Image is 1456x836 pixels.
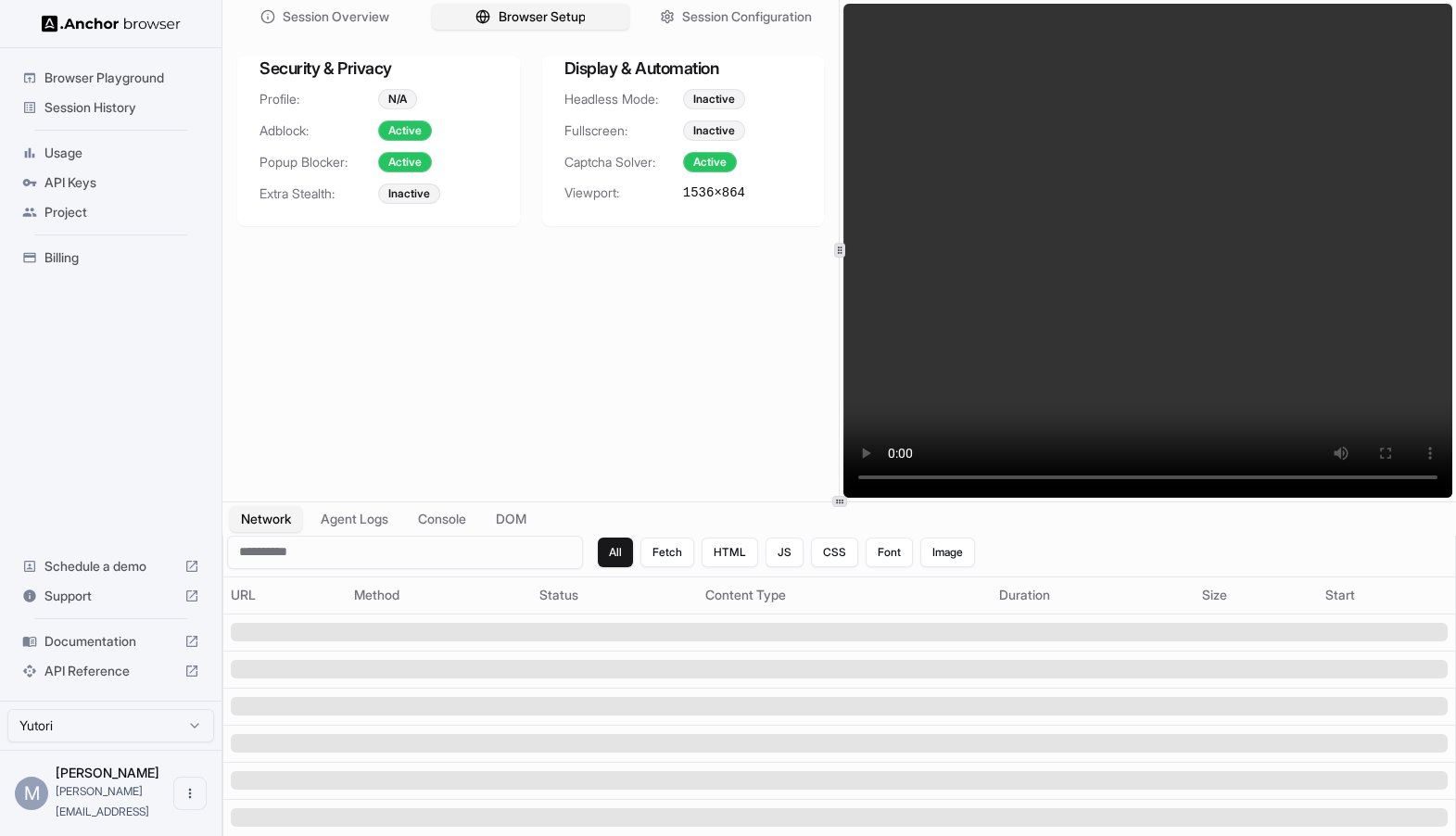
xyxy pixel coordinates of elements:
[564,90,683,108] span: Headless Mode:
[173,777,207,810] button: Open menu
[354,586,525,604] div: Method
[564,184,683,202] span: Viewport:
[260,90,378,108] span: Profile:
[866,538,913,567] button: Font
[564,153,683,171] span: Captcha Solver:
[640,538,694,567] button: Fetch
[44,557,177,576] span: Schedule a demo
[811,538,858,567] button: CSS
[44,662,177,680] span: API Reference
[15,243,207,272] div: Billing
[485,506,538,532] button: DOM
[378,152,432,172] div: Active
[44,632,177,651] span: Documentation
[1202,586,1310,604] div: Size
[407,506,477,532] button: Console
[539,586,690,604] div: Status
[44,203,199,222] span: Project
[683,184,745,202] span: 1536 × 864
[564,121,683,140] span: Fullscreen:
[683,89,745,109] div: Inactive
[44,98,199,117] span: Session History
[310,506,399,532] button: Agent Logs
[44,144,199,162] span: Usage
[378,184,440,204] div: Inactive
[15,138,207,168] div: Usage
[564,56,803,82] h3: Display & Automation
[598,538,633,567] button: All
[44,173,199,192] span: API Keys
[283,7,389,26] span: Session Overview
[498,7,585,26] span: Browser Setup
[15,63,207,93] div: Browser Playground
[260,153,378,171] span: Popup Blocker:
[15,197,207,227] div: Project
[230,506,302,532] button: Network
[15,551,207,581] div: Schedule a demo
[42,15,181,32] img: Anchor Logo
[920,538,975,567] button: Image
[15,656,207,686] div: API Reference
[999,586,1187,604] div: Duration
[44,69,199,87] span: Browser Playground
[56,765,159,780] span: Miki Pokryvailo
[231,586,339,604] div: URL
[260,56,498,82] h3: Security & Privacy
[378,89,417,109] div: N/A
[683,152,737,172] div: Active
[56,784,149,818] span: miki@yutori.ai
[44,587,177,605] span: Support
[44,248,199,267] span: Billing
[702,538,758,567] button: HTML
[260,121,378,140] span: Adblock:
[1325,586,1448,604] div: Start
[15,627,207,656] div: Documentation
[705,586,985,604] div: Content Type
[260,184,378,203] span: Extra Stealth:
[766,538,804,567] button: JS
[15,93,207,122] div: Session History
[15,581,207,611] div: Support
[682,7,812,26] span: Session Configuration
[15,168,207,197] div: API Keys
[378,120,432,141] div: Active
[683,120,745,141] div: Inactive
[15,777,48,810] div: M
